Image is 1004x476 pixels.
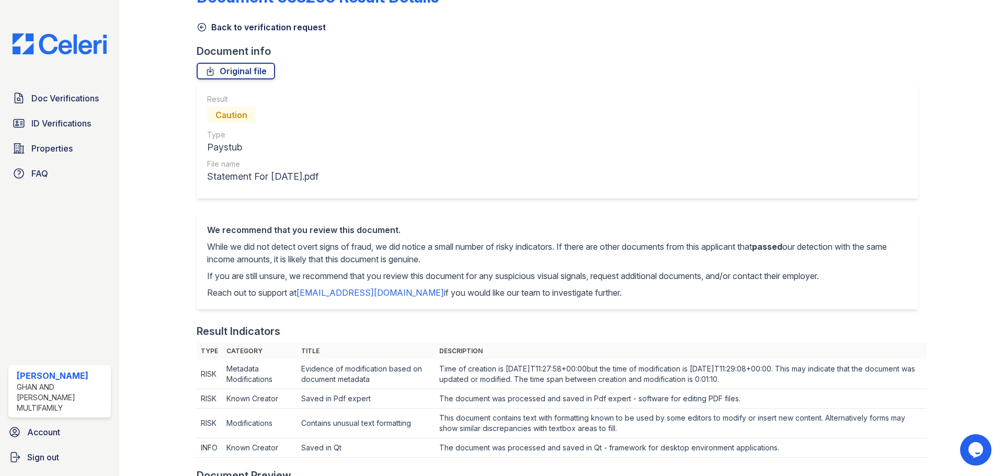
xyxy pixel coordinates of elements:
div: Result Indicators [197,324,280,339]
td: The document was processed and saved in Pdf expert - software for editing PDF files. [435,389,927,409]
td: Time of creation is [DATE]T11:27:58+00:00but the time of modification is [DATE]T11:29:08+00:00. T... [435,359,927,389]
td: INFO [197,438,222,458]
a: Doc Verifications [8,88,111,109]
div: Caution [207,107,256,123]
td: Saved in Pdf expert [297,389,435,409]
span: passed [752,241,782,252]
td: This document contains text with formatting known to be used by some editors to modify or insert ... [435,409,927,438]
td: Metadata Modifications [222,359,297,389]
div: Type [207,130,318,140]
th: Description [435,343,927,359]
a: Original file [197,63,275,79]
div: File name [207,159,318,169]
img: CE_Logo_Blue-a8612792a0a2168367f1c8372b55b34899dd931a85d93a1a3d3e32e68fde9ad4.png [4,33,115,54]
td: Saved in Qt [297,438,435,458]
td: RISK [197,409,222,438]
span: Account [27,426,60,438]
p: Reach out to support at if you would like our team to investigate further. [207,286,908,299]
span: Properties [31,142,73,155]
td: Evidence of modification based on document metadata [297,359,435,389]
td: Contains unusual text formatting [297,409,435,438]
a: Back to verification request [197,21,326,33]
div: Ghan and [PERSON_NAME] Multifamily [17,382,107,413]
div: Document info [197,44,927,59]
td: Known Creator [222,438,297,458]
div: We recommend that you review this document. [207,224,908,236]
iframe: chat widget [960,434,994,466]
span: Sign out [27,451,59,463]
span: FAQ [31,167,48,180]
td: Modifications [222,409,297,438]
th: Category [222,343,297,359]
div: Result [207,94,318,105]
span: Doc Verifications [31,92,99,105]
span: ID Verifications [31,117,91,130]
div: [PERSON_NAME] [17,369,107,382]
td: RISK [197,389,222,409]
a: Sign out [4,447,115,468]
a: [EMAIL_ADDRESS][DOMAIN_NAME] [296,287,444,298]
div: Statement For [DATE].pdf [207,169,318,184]
a: Properties [8,138,111,159]
td: Known Creator [222,389,297,409]
td: RISK [197,359,222,389]
a: ID Verifications [8,113,111,134]
a: Account [4,422,115,443]
a: FAQ [8,163,111,184]
th: Type [197,343,222,359]
th: Title [297,343,435,359]
p: If you are still unsure, we recommend that you review this document for any suspicious visual sig... [207,270,908,282]
td: The document was processed and saved in Qt - framework for desktop environment applications. [435,438,927,458]
p: While we did not detect overt signs of fraud, we did notice a small number of risky indicators. I... [207,240,908,265]
div: Paystub [207,140,318,155]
